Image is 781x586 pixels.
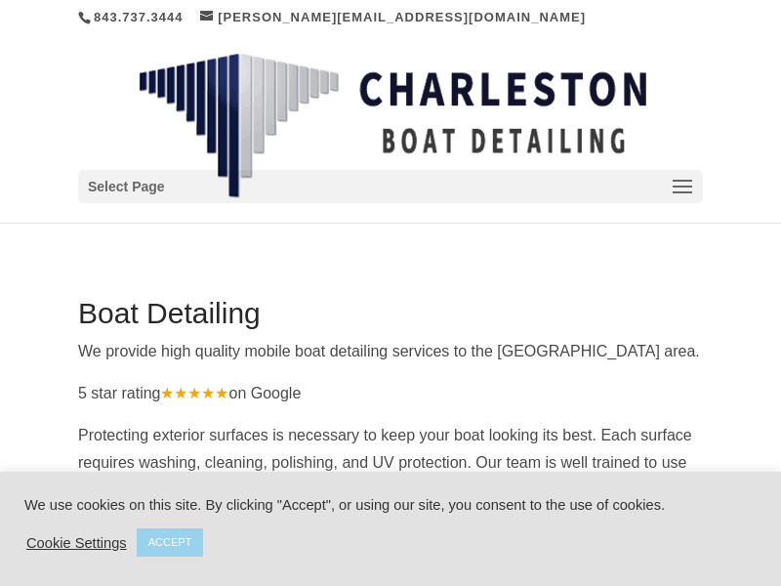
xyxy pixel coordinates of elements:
[88,176,165,198] span: Select Page
[228,385,301,401] span: on Google
[139,53,646,199] img: Charleston Boat Detailing
[137,528,204,557] a: ACCEPT
[26,534,127,552] a: Cookie Settings
[24,496,757,514] div: We use cookies on this site. By clicking "Accept", or using our site, you consent to the use of c...
[78,385,228,401] span: 5 star rating
[94,10,184,24] a: 843.737.3444
[78,338,703,380] p: We provide high quality mobile boat detailing services to the [GEOGRAPHIC_DATA] area.
[200,10,586,24] a: [PERSON_NAME][EMAIL_ADDRESS][DOMAIN_NAME]
[78,299,703,338] h1: Boat Detailing
[160,385,228,401] span: ★★★★★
